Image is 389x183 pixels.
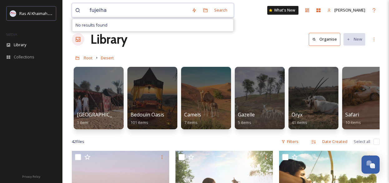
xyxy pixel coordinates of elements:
[84,54,93,62] a: Root
[130,120,148,125] span: 101 items
[72,139,84,145] span: 42 file s
[345,112,361,125] a: Safari10 items
[309,33,343,46] a: Organise
[362,156,380,174] button: Open Chat
[267,6,298,15] a: What's New
[101,55,114,61] span: Desert
[77,111,127,118] span: [GEOGRAPHIC_DATA]
[238,111,255,118] span: Gazelle
[77,120,88,125] span: 1 item
[309,33,340,46] button: Organise
[22,172,40,180] a: Privacy Policy
[184,111,201,118] span: Camels
[354,139,370,145] span: Select all
[324,4,368,16] a: [PERSON_NAME]
[211,4,230,16] div: Search
[91,30,127,49] a: Library
[130,111,164,118] span: Bedouin Oasis
[84,55,93,61] span: Root
[292,120,307,125] span: 41 items
[345,120,361,125] span: 10 items
[130,112,164,125] a: Bedouin Oasis101 items
[343,33,365,45] button: New
[76,22,107,28] span: No results found
[238,112,255,125] a: Gazelle5 items
[14,54,34,60] span: Collections
[292,111,303,118] span: Oryx
[10,10,16,17] img: Logo_RAKTDA_RGB-01.png
[77,112,127,125] a: [GEOGRAPHIC_DATA]1 item
[19,10,108,16] span: Ras Al Khaimah Tourism Development Authority
[184,112,201,125] a: Camels7 items
[292,112,307,125] a: Oryx41 items
[22,175,40,179] span: Privacy Policy
[101,54,114,62] a: Desert
[6,32,17,37] span: MEDIA
[278,136,302,148] div: Filters
[238,120,251,125] span: 5 items
[86,3,189,17] input: Search your library
[334,7,365,13] span: [PERSON_NAME]
[14,42,26,48] span: Library
[319,136,351,148] div: Date Created
[184,120,198,125] span: 7 items
[345,111,359,118] span: Safari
